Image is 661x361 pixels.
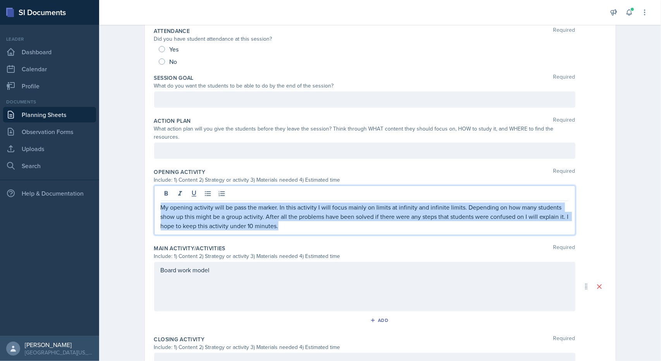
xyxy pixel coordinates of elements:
span: Required [553,74,575,82]
span: Required [553,117,575,125]
span: No [170,58,177,65]
a: Dashboard [3,44,96,60]
label: Session Goal [154,74,194,82]
div: [PERSON_NAME] [25,341,93,349]
a: Uploads [3,141,96,156]
a: Planning Sheets [3,107,96,122]
span: Yes [170,45,179,53]
p: Board work model [161,265,569,275]
a: Profile [3,78,96,94]
label: Main Activity/Activities [154,244,225,252]
div: What action plan will you give the students before they leave the session? Think through WHAT con... [154,125,575,141]
label: Opening Activity [154,168,206,176]
button: Add [367,315,393,326]
div: Help & Documentation [3,186,96,201]
div: [GEOGRAPHIC_DATA][US_STATE] in [GEOGRAPHIC_DATA] [25,349,93,356]
div: Include: 1) Content 2) Strategy or activity 3) Materials needed 4) Estimated time [154,252,575,260]
div: Add [372,317,388,323]
p: My opening activity will be pass the marker. In this activity I will focus mainly on limits at in... [161,203,569,230]
div: Did you have student attendance at this session? [154,35,575,43]
span: Required [553,168,575,176]
span: Required [553,335,575,343]
span: Required [553,27,575,35]
span: Required [553,244,575,252]
label: Action Plan [154,117,191,125]
div: Include: 1) Content 2) Strategy or activity 3) Materials needed 4) Estimated time [154,343,575,351]
div: Documents [3,98,96,105]
label: Closing Activity [154,335,205,343]
a: Observation Forms [3,124,96,139]
div: Include: 1) Content 2) Strategy or activity 3) Materials needed 4) Estimated time [154,176,575,184]
div: Leader [3,36,96,43]
a: Search [3,158,96,174]
a: Calendar [3,61,96,77]
div: What do you want the students to be able to do by the end of the session? [154,82,575,90]
label: Attendance [154,27,190,35]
